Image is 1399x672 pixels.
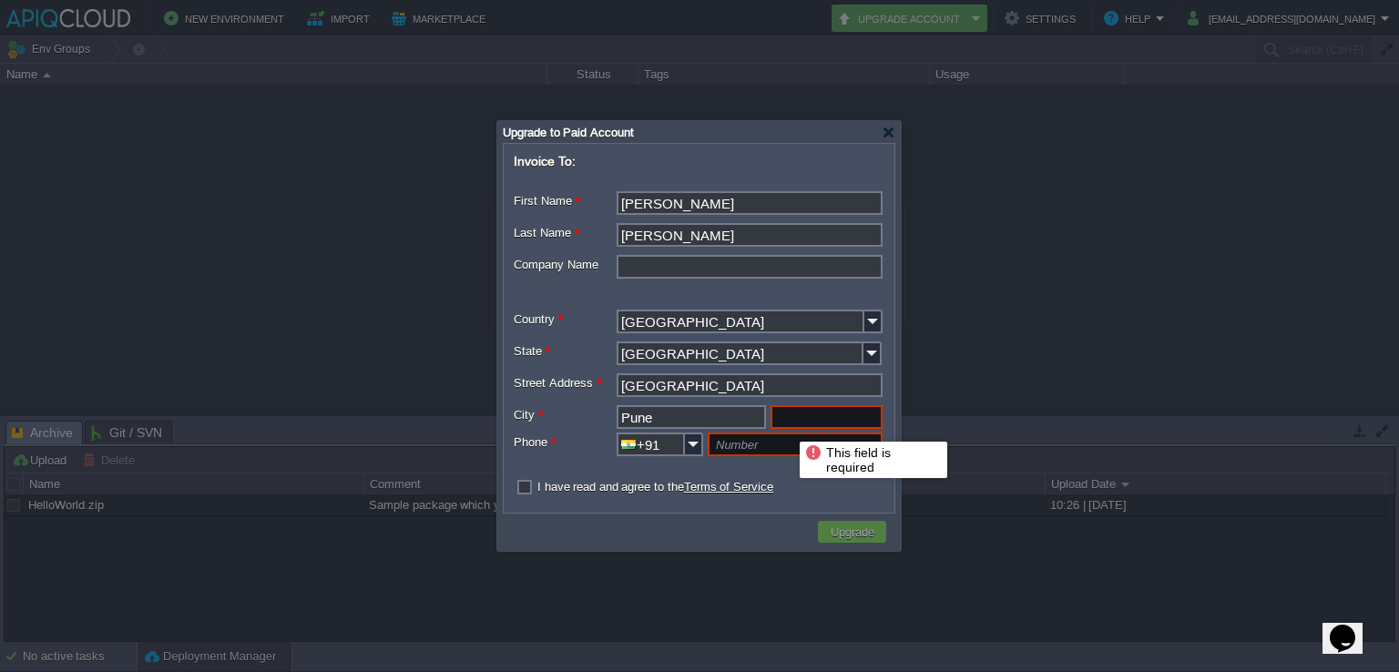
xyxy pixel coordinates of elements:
label: State [514,341,617,361]
label: City [514,405,617,424]
label: Phone [514,433,617,452]
label: Last Name [514,223,617,242]
label: Street Address [514,373,617,392]
label: Company Name [514,255,617,274]
label: Invoice To: [514,154,576,168]
label: Country [514,310,617,329]
iframe: chat widget [1322,599,1381,654]
span: Upgrade to Paid Account [503,126,634,139]
a: Terms of Service [684,480,773,494]
label: I have read and agree to the [537,480,773,494]
label: First Name [514,191,617,210]
button: Upgrade [825,524,880,540]
div: This field is required [804,443,943,476]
